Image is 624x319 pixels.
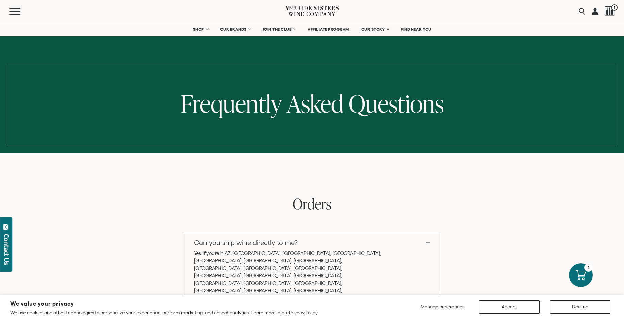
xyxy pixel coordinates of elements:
span: 1 [611,4,618,11]
span: JOIN THE CLUB [263,27,292,32]
a: SHOP [188,22,212,36]
h2: We value your privacy [10,301,318,307]
a: Privacy Policy. [289,310,318,315]
p: We use cookies and other technologies to personalize your experience, perform marketing, and coll... [10,309,318,316]
span: OUR STORY [361,27,385,32]
button: Manage preferences [416,300,469,314]
span: SHOP [193,27,204,32]
span: OUR BRANDS [220,27,247,32]
a: Can you ship wine directly to me? [185,234,439,251]
a: OUR STORY [357,22,393,36]
a: FIND NEAR YOU [396,22,436,36]
span: Manage preferences [421,304,464,309]
button: Decline [550,300,610,314]
button: Accept [479,300,540,314]
button: Mobile Menu Trigger [9,8,34,15]
a: JOIN THE CLUB [258,22,300,36]
span: AFFILIATE PROGRAM [308,27,349,32]
a: OUR BRANDS [216,22,255,36]
span: Frequently [181,87,282,120]
span: Orders [293,194,331,214]
span: FIND NEAR YOU [401,27,431,32]
div: Contact Us [3,234,10,265]
span: Asked [287,87,344,120]
span: Questions [349,87,444,120]
div: 1 [584,263,593,272]
a: AFFILIATE PROGRAM [303,22,354,36]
